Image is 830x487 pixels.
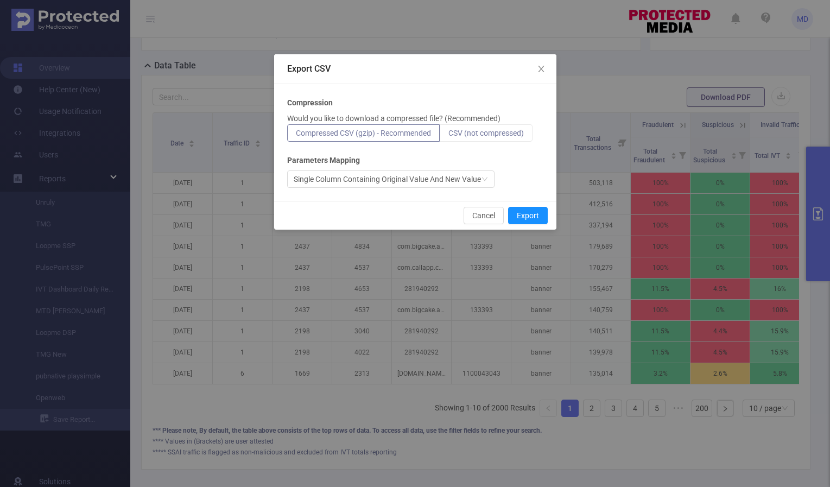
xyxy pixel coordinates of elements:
[481,176,488,184] i: icon: down
[448,129,524,137] span: CSV (not compressed)
[537,65,546,73] i: icon: close
[296,129,431,137] span: Compressed CSV (gzip) - Recommended
[508,207,548,224] button: Export
[464,207,504,224] button: Cancel
[287,113,500,124] p: Would you like to download a compressed file? (Recommended)
[294,171,481,187] div: Single Column Containing Original Value And New Value
[526,54,556,85] button: Close
[287,97,333,109] b: Compression
[287,155,360,166] b: Parameters Mapping
[287,63,543,75] div: Export CSV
